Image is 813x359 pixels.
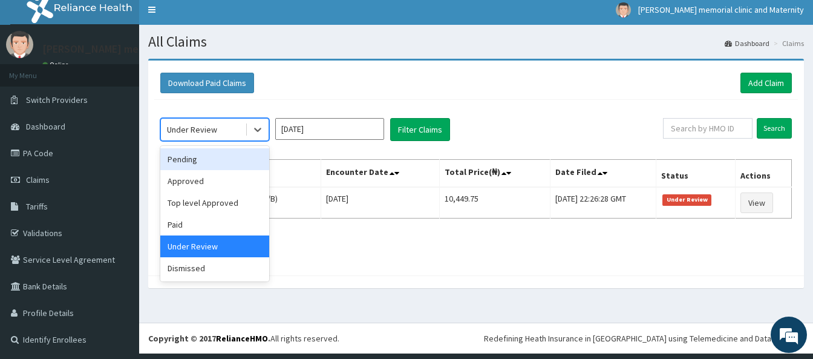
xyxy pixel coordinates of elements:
[42,44,263,54] p: [PERSON_NAME] memorial clinic and Maternity
[26,201,48,212] span: Tariffs
[6,234,230,277] textarea: Type your message and hit 'Enter'
[26,174,50,185] span: Claims
[663,118,753,139] input: Search by HMO ID
[42,61,71,69] a: Online
[148,34,804,50] h1: All Claims
[160,257,269,279] div: Dismissed
[662,194,711,205] span: Under Review
[160,73,254,93] button: Download Paid Claims
[321,160,440,188] th: Encounter Date
[740,73,792,93] a: Add Claim
[440,160,550,188] th: Total Price(₦)
[148,333,270,344] strong: Copyright © 2017 .
[26,121,65,132] span: Dashboard
[321,187,440,219] td: [DATE]
[160,214,269,235] div: Paid
[160,148,269,170] div: Pending
[725,38,769,48] a: Dashboard
[6,31,33,58] img: User Image
[735,160,791,188] th: Actions
[275,118,384,140] input: Select Month and Year
[160,235,269,257] div: Under Review
[757,118,792,139] input: Search
[160,170,269,192] div: Approved
[390,118,450,141] button: Filter Claims
[484,332,804,344] div: Redefining Heath Insurance in [GEOGRAPHIC_DATA] using Telemedicine and Data Science!
[550,160,656,188] th: Date Filed
[167,124,217,136] div: Under Review
[160,192,269,214] div: Top level Approved
[22,61,49,91] img: d_794563401_company_1708531726252_794563401
[656,160,736,188] th: Status
[740,193,773,213] a: View
[26,94,88,105] span: Switch Providers
[771,38,804,48] li: Claims
[70,104,167,226] span: We're online!
[139,323,813,354] footer: All rights reserved.
[638,4,804,15] span: [PERSON_NAME] memorial clinic and Maternity
[198,6,227,35] div: Minimize live chat window
[550,187,656,219] td: [DATE] 22:26:28 GMT
[216,333,268,344] a: RelianceHMO
[616,2,631,18] img: User Image
[63,68,203,84] div: Chat with us now
[440,187,550,219] td: 10,449.75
